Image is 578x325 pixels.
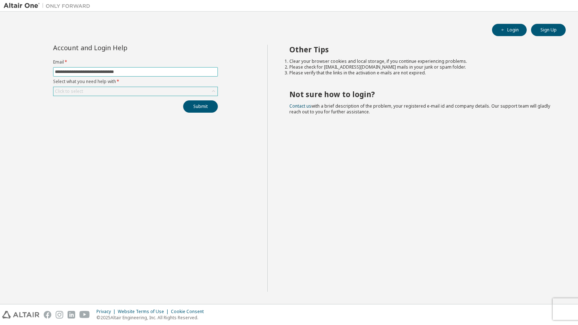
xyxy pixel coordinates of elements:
[289,45,553,54] h2: Other Tips
[96,315,208,321] p: © 2025 Altair Engineering, Inc. All Rights Reserved.
[289,58,553,64] li: Clear your browser cookies and local storage, if you continue experiencing problems.
[55,88,83,94] div: Click to select
[289,64,553,70] li: Please check for [EMAIL_ADDRESS][DOMAIN_NAME] mails in your junk or spam folder.
[492,24,527,36] button: Login
[56,311,63,318] img: instagram.svg
[289,103,550,115] span: with a brief description of the problem, your registered e-mail id and company details. Our suppo...
[531,24,566,36] button: Sign Up
[289,103,311,109] a: Contact us
[53,79,218,84] label: Select what you need help with
[2,311,39,318] img: altair_logo.svg
[44,311,51,318] img: facebook.svg
[289,90,553,99] h2: Not sure how to login?
[183,100,218,113] button: Submit
[68,311,75,318] img: linkedin.svg
[79,311,90,318] img: youtube.svg
[53,59,218,65] label: Email
[53,87,217,96] div: Click to select
[96,309,118,315] div: Privacy
[171,309,208,315] div: Cookie Consent
[4,2,94,9] img: Altair One
[53,45,185,51] div: Account and Login Help
[118,309,171,315] div: Website Terms of Use
[289,70,553,76] li: Please verify that the links in the activation e-mails are not expired.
